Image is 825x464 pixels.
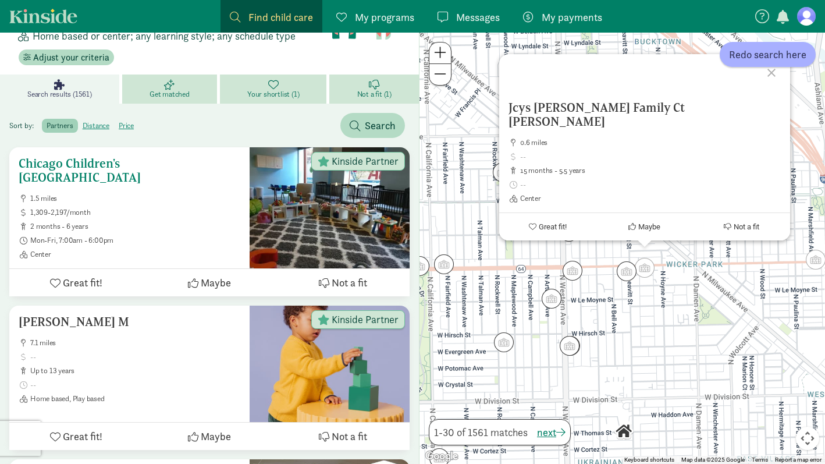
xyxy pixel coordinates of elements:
span: 15 months - 5.5 years [520,166,781,175]
div: Click to see details [614,422,634,441]
span: Center [520,194,781,203]
div: Click to see details [563,261,582,281]
span: Home based, Play based [30,394,240,403]
span: Maybe [201,275,231,291]
a: Open this area in Google Maps (opens a new window) [422,449,461,464]
button: Keyboard shortcuts [624,456,674,464]
span: Your shortlist (1) [247,90,299,99]
button: Great fit! [499,213,596,240]
h5: Chicago Children's [GEOGRAPHIC_DATA] [19,157,240,185]
span: My payments [542,9,602,25]
span: 1,309-2,197/month [30,208,240,217]
span: Kinside Partner [332,314,399,325]
button: next [537,424,566,440]
div: Click to see details [559,222,579,242]
span: Mon-Fri, 7:00am - 6:00pm [30,236,240,245]
span: up to 13 years [30,366,240,376]
div: Click to see details [493,162,513,182]
button: Not a fit [693,213,790,240]
span: Maybe [638,222,660,231]
div: Click to see details [434,254,454,274]
button: Maybe [143,423,276,450]
a: Get matched [122,75,220,104]
span: Map data ©2025 Google [681,456,745,463]
button: Not a fit [276,269,410,296]
span: Great fit! [63,275,102,291]
span: Home based or center; any learning style; any schedule type [33,28,296,44]
span: 0.6 miles [520,138,781,147]
a: Kinside [9,9,77,23]
div: Click to see details [560,336,579,356]
span: Not a fit (1) [357,90,392,99]
span: Sort by: [9,121,40,130]
div: Click to see details [617,261,636,281]
span: Search [365,118,396,133]
span: Not a fit [332,428,367,444]
span: Get matched [150,90,190,99]
img: Google [422,449,461,464]
button: Maybe [596,213,693,240]
div: Click to see details [560,336,580,356]
span: 1.5 miles [30,194,240,203]
span: 2 months - 6 years [30,222,240,231]
span: Adjust your criteria [33,51,109,65]
span: Messages [456,9,500,25]
span: Not a fit [332,275,367,291]
button: Map camera controls [796,427,819,450]
button: Not a fit [276,423,410,450]
a: Terms [752,456,768,463]
span: Redo search here [729,47,806,62]
div: Click to see details [542,289,561,309]
a: Not a fit (1) [329,75,419,104]
a: Your shortlist (1) [220,75,330,104]
span: 7.1 miles [30,338,240,348]
span: Kinside Partner [332,156,399,167]
label: distance [78,119,114,133]
span: Search results (1561) [27,90,92,99]
span: Great fit! [538,222,566,231]
button: Maybe [143,269,276,296]
button: Redo search here [720,42,816,67]
label: partners [42,119,77,133]
div: Click to see details [635,258,655,278]
h5: [PERSON_NAME] M [19,315,240,329]
button: Great fit! [9,269,143,296]
button: Adjust your criteria [19,49,114,66]
span: Maybe [201,428,231,444]
span: 1-30 of 1561 matches [434,424,528,440]
a: Report a map error [775,456,822,463]
span: Center [30,250,240,259]
span: Great fit! [63,428,102,444]
h5: Jcys [PERSON_NAME] Family Ct [PERSON_NAME] [508,101,781,129]
label: price [114,119,138,133]
span: Not a fit [734,222,759,231]
button: Great fit! [9,423,143,450]
div: Click to see details [410,256,429,276]
span: Find child care [248,9,313,25]
div: Click to see details [494,332,514,352]
span: My programs [355,9,414,25]
button: Search [340,113,405,138]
